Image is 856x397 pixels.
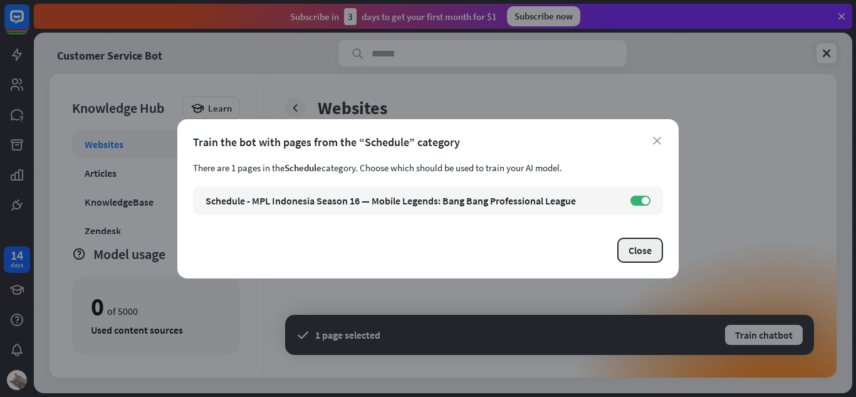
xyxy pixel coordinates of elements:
div: Schedule - MPL Indonesia Season 16 — Mobile Legends: Bang Bang Professional League [206,194,618,207]
span: Schedule [284,162,321,174]
button: Close [617,238,663,263]
button: Open LiveChat chat widget [10,5,48,43]
div: There are 1 pages in the category. Choose which should be used to train your AI model. [193,162,663,174]
i: close [653,137,661,145]
div: Train the bot with pages from the “Schedule” category [193,135,663,149]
